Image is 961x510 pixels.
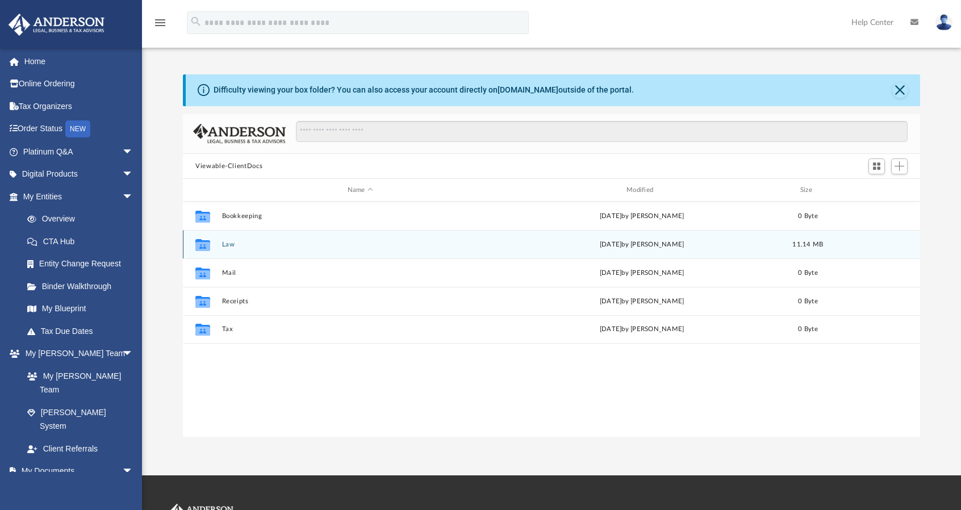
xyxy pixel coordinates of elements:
a: Tax Organizers [8,95,151,118]
button: Tax [222,326,499,333]
img: Anderson Advisors Platinum Portal [5,14,108,36]
a: Overview [16,208,151,231]
button: Viewable-ClientDocs [195,161,262,172]
button: Law [222,241,499,248]
span: arrow_drop_down [122,163,145,186]
div: Difficulty viewing your box folder? You can also access your account directly on outside of the p... [214,84,634,96]
div: NEW [65,120,90,137]
div: Modified [503,185,780,195]
span: arrow_drop_down [122,460,145,483]
a: My Blueprint [16,298,145,320]
a: CTA Hub [16,230,151,253]
span: 0 Byte [798,270,818,276]
div: id [835,185,915,195]
a: My [PERSON_NAME] Teamarrow_drop_down [8,342,145,365]
button: Switch to Grid View [868,158,885,174]
i: menu [153,16,167,30]
i: search [190,15,202,28]
button: Mail [222,269,499,277]
button: Receipts [222,298,499,305]
a: Digital Productsarrow_drop_down [8,163,151,186]
a: My Documentsarrow_drop_down [8,460,145,483]
a: Order StatusNEW [8,118,151,141]
button: Close [892,82,908,98]
a: [PERSON_NAME] System [16,401,145,437]
div: grid [183,202,920,437]
a: Tax Due Dates [16,320,151,342]
a: My Entitiesarrow_drop_down [8,185,151,208]
span: arrow_drop_down [122,342,145,366]
div: [DATE] by [PERSON_NAME] [504,324,780,335]
span: 0 Byte [798,213,818,219]
a: Client Referrals [16,437,145,460]
span: arrow_drop_down [122,140,145,164]
div: [DATE] by [PERSON_NAME] [504,296,780,307]
span: 11.14 MB [793,241,824,248]
a: Platinum Q&Aarrow_drop_down [8,140,151,163]
div: [DATE] by [PERSON_NAME] [504,240,780,250]
a: [DOMAIN_NAME] [498,85,558,94]
span: 0 Byte [798,298,818,304]
a: Binder Walkthrough [16,275,151,298]
a: My [PERSON_NAME] Team [16,365,139,401]
a: Online Ordering [8,73,151,95]
div: [DATE] by [PERSON_NAME] [504,268,780,278]
input: Search files and folders [296,121,908,143]
a: Entity Change Request [16,253,151,275]
button: Add [891,158,908,174]
div: id [188,185,216,195]
div: Size [785,185,831,195]
a: menu [153,22,167,30]
div: Name [222,185,499,195]
img: User Pic [935,14,952,31]
div: [DATE] by [PERSON_NAME] [504,211,780,221]
span: arrow_drop_down [122,185,145,208]
button: Bookkeeping [222,212,499,220]
a: Home [8,50,151,73]
span: 0 Byte [798,326,818,332]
